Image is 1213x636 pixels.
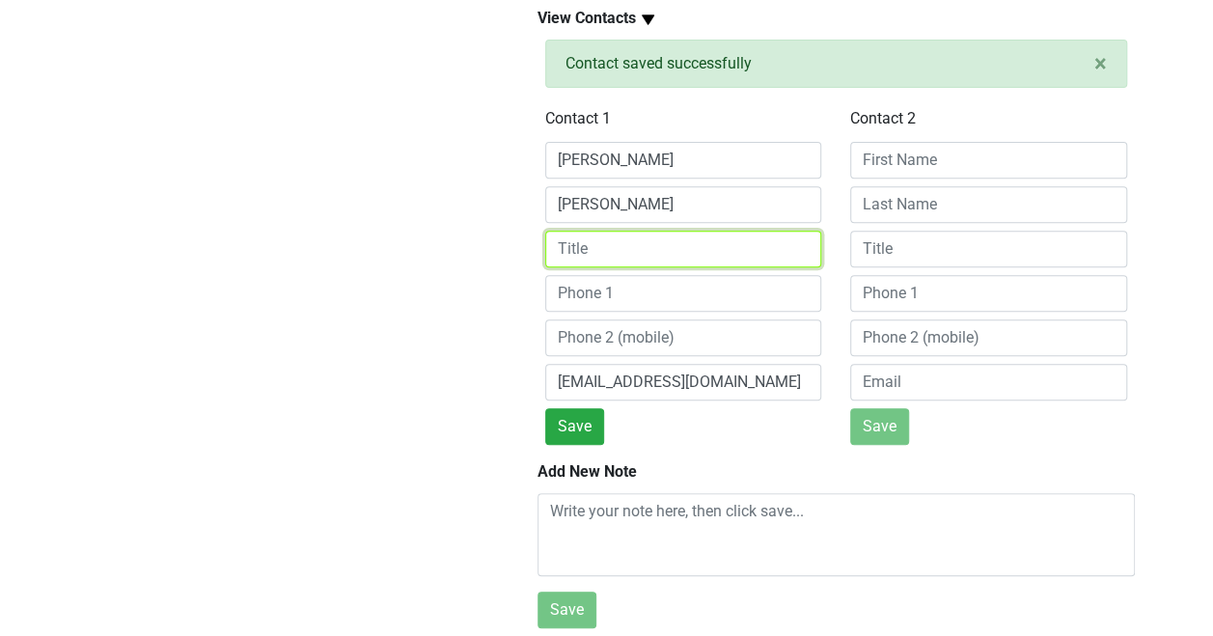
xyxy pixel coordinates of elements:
input: Phone 2 (mobile) [850,319,1127,356]
div: Contact saved successfully [545,40,1127,88]
img: arrow_down.svg [636,8,660,32]
b: Add New Note [538,462,637,481]
input: Email [545,364,822,401]
input: Email [850,364,1127,401]
label: Contact 1 [545,107,611,130]
input: First Name [850,142,1127,179]
span: × [1094,50,1107,77]
input: Title [545,231,822,267]
b: View Contacts [538,9,636,27]
input: First Name [545,142,822,179]
input: Phone 2 (mobile) [545,319,822,356]
input: Phone 1 [545,275,822,312]
input: Phone 1 [850,275,1127,312]
input: Last Name [850,186,1127,223]
input: Title [850,231,1127,267]
input: Last Name [545,186,822,223]
label: Contact 2 [850,107,916,130]
button: Save [545,408,604,445]
button: Save [538,592,596,628]
button: Save [850,408,909,445]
